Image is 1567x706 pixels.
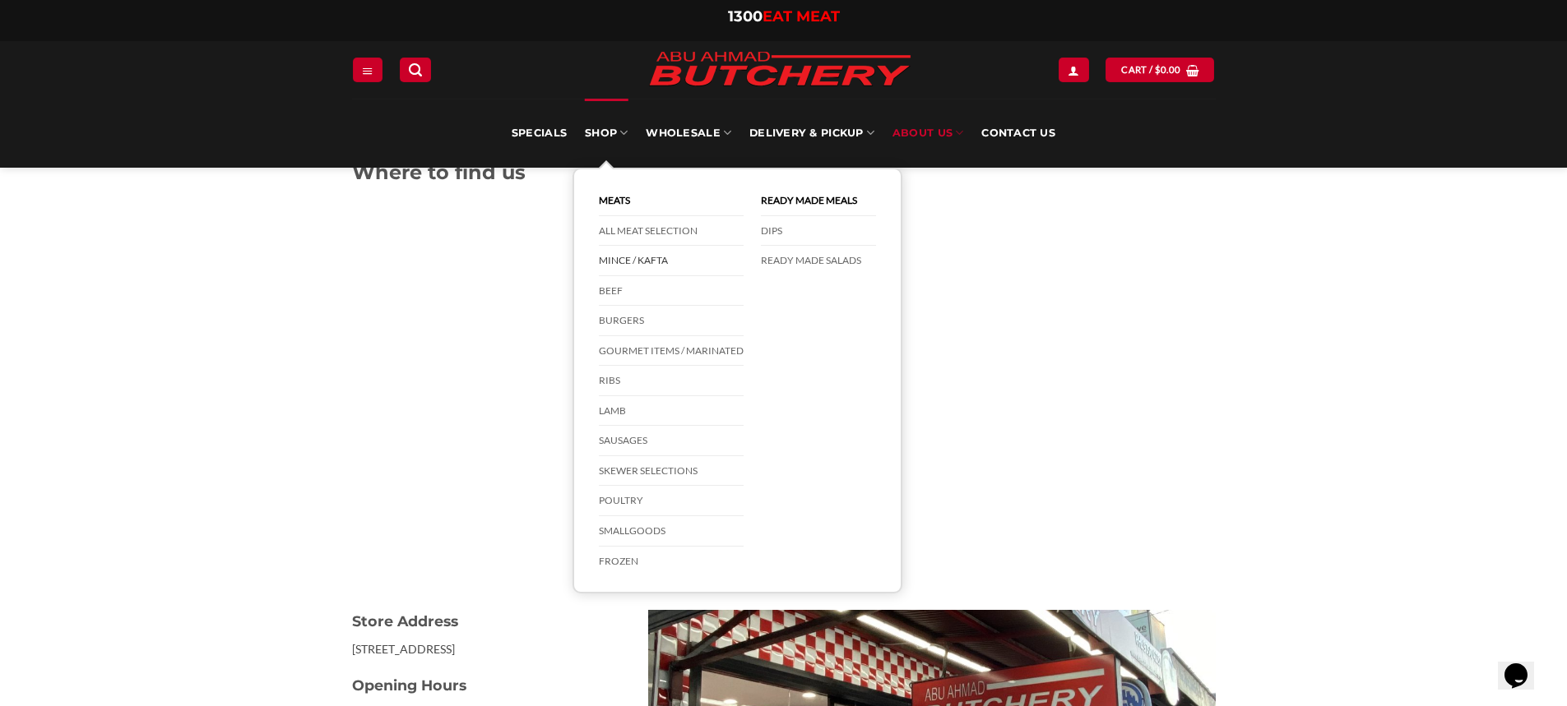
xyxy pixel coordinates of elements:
[599,216,744,247] a: All Meat Selection
[749,99,874,168] a: Delivery & Pickup
[1059,58,1088,81] a: Login
[1155,64,1181,75] bdi: 0.00
[352,674,624,697] h3: Opening Hours
[1121,62,1180,77] span: Cart /
[763,7,840,25] span: EAT MEAT
[761,216,876,247] a: DIPS
[599,366,744,396] a: Ribs
[728,7,763,25] span: 1300
[599,246,744,276] a: Mince / Kafta
[599,456,744,487] a: Skewer Selections
[599,486,744,516] a: Poultry
[981,99,1055,168] a: Contact Us
[353,58,382,81] a: Menu
[1155,62,1161,77] span: $
[1498,640,1551,690] iframe: chat widget
[636,41,924,99] img: Abu Ahmad Butchery
[599,306,744,336] a: Burgers
[599,396,744,427] a: Lamb
[599,426,744,456] a: Sausages
[400,58,431,81] a: Search
[761,186,876,216] a: Ready Made Meals
[599,276,744,307] a: Beef
[599,547,744,576] a: Frozen
[1106,58,1214,81] a: View cart
[599,186,744,216] a: Meats
[599,516,744,547] a: Smallgoods
[646,99,731,168] a: Wholesale
[512,99,567,168] a: Specials
[352,160,526,184] strong: Where to find us
[585,99,628,168] a: SHOP
[352,640,624,659] p: [STREET_ADDRESS]
[728,7,840,25] a: 1300EAT MEAT
[599,336,744,367] a: Gourmet Items / Marinated
[352,610,624,633] h3: Store Address
[892,99,963,168] a: About Us
[761,246,876,275] a: Ready Made Salads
